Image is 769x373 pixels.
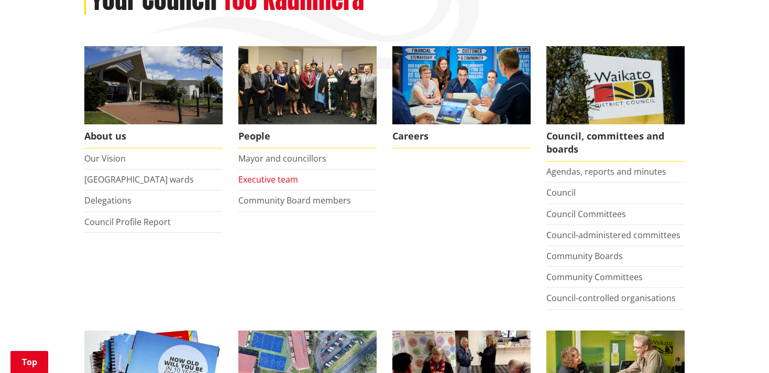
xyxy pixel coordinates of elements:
a: Top [10,351,48,373]
a: 2022 Council People [238,46,377,148]
a: Council-administered committees [546,229,680,241]
img: WDC Building 0015 [84,46,223,124]
a: Waikato-District-Council-sign Council, committees and boards [546,46,685,162]
a: Council Committees [546,208,626,220]
a: Agendas, reports and minutes [546,166,666,177]
a: Mayor and councillors [238,153,326,164]
a: Council Profile Report [84,216,171,228]
a: Council-controlled organisations [546,292,676,304]
a: Our Vision [84,153,126,164]
a: Community Committees [546,271,643,283]
span: About us [84,124,223,148]
img: Waikato-District-Council-sign [546,46,685,124]
a: [GEOGRAPHIC_DATA] wards [84,174,194,185]
iframe: Messenger Launcher [721,329,759,367]
img: Office staff in meeting - Career page [392,46,531,124]
a: Executive team [238,174,298,185]
span: Council, committees and boards [546,124,685,162]
a: Council [546,187,576,198]
span: Careers [392,124,531,148]
a: Careers [392,46,531,148]
a: WDC Building 0015 About us [84,46,223,148]
img: 2022 Council [238,46,377,124]
a: Community Board members [238,195,351,206]
a: Community Boards [546,250,623,262]
span: People [238,124,377,148]
a: Delegations [84,195,131,206]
